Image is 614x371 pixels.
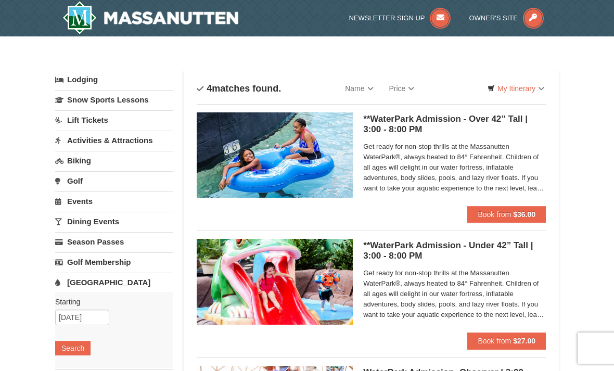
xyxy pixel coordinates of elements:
[513,210,535,219] strong: $36.00
[478,210,511,219] span: Book from
[467,206,546,223] button: Book from $36.00
[55,110,173,130] a: Lift Tickets
[469,14,518,22] span: Owner's Site
[55,252,173,272] a: Golf Membership
[469,14,544,22] a: Owner's Site
[55,232,173,251] a: Season Passes
[381,78,423,99] a: Price
[55,151,173,170] a: Biking
[349,14,425,22] span: Newsletter Sign Up
[363,142,546,194] span: Get ready for non-stop thrills at the Massanutten WaterPark®, always heated to 84° Fahrenheit. Ch...
[55,90,173,109] a: Snow Sports Lessons
[363,114,546,135] h5: **WaterPark Admission - Over 42” Tall | 3:00 - 8:00 PM
[55,212,173,231] a: Dining Events
[481,81,551,96] a: My Itinerary
[55,341,91,355] button: Search
[513,337,535,345] strong: $27.00
[197,83,281,94] h4: matches found.
[55,70,173,89] a: Lodging
[363,268,546,320] span: Get ready for non-stop thrills at the Massanutten WaterPark®, always heated to 84° Fahrenheit. Ch...
[207,83,212,94] span: 4
[62,1,238,34] img: Massanutten Resort Logo
[363,240,546,261] h5: **WaterPark Admission - Under 42” Tall | 3:00 - 8:00 PM
[55,171,173,190] a: Golf
[55,131,173,150] a: Activities & Attractions
[62,1,238,34] a: Massanutten Resort
[197,112,353,198] img: 6619917-1058-293f39d8.jpg
[55,273,173,292] a: [GEOGRAPHIC_DATA]
[349,14,451,22] a: Newsletter Sign Up
[55,191,173,211] a: Events
[467,332,546,349] button: Book from $27.00
[55,297,165,307] label: Starting
[478,337,511,345] span: Book from
[337,78,381,99] a: Name
[197,239,353,324] img: 6619917-1062-d161e022.jpg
